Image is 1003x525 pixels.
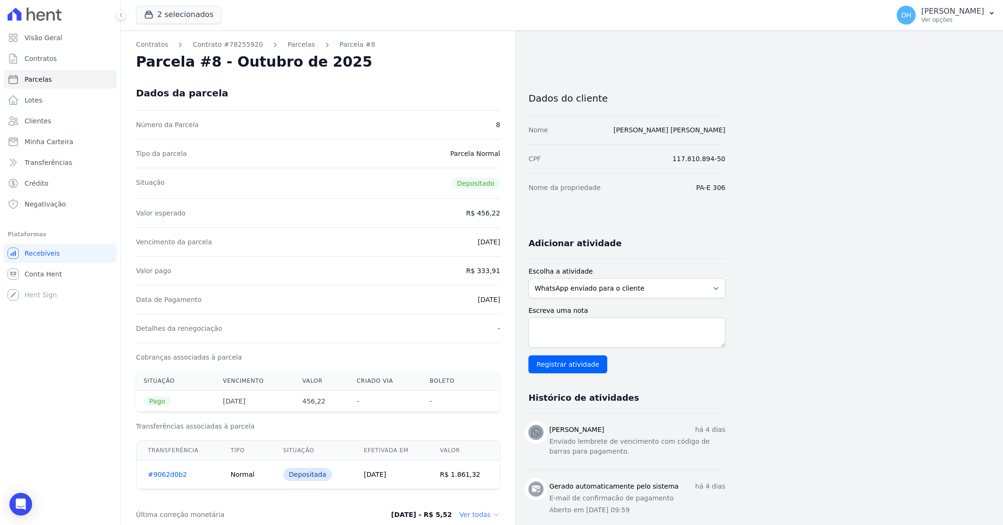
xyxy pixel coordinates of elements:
a: Recebíveis [4,244,117,263]
dd: PA-E 306 [696,183,725,192]
span: Clientes [25,116,51,126]
th: Valor [295,371,349,391]
span: Crédito [25,179,49,188]
h3: Transferências associadas à parcela [136,422,500,431]
p: Aberto em [DATE] 09:59 [549,505,725,515]
button: 2 selecionados [136,6,221,24]
p: Ver opções [921,16,984,24]
span: Pago [144,396,171,406]
dt: Última correção monetária [136,510,351,519]
th: 456,22 [295,391,349,412]
span: Negativação [25,199,66,209]
a: Parcela #8 [340,40,375,50]
dt: CPF [528,154,541,164]
th: - [422,391,479,412]
p: E-mail de confirmacão de pagamento [549,493,725,503]
h3: [PERSON_NAME] [549,425,604,435]
td: [DATE] [352,460,428,489]
h2: Parcela #8 - Outubro de 2025 [136,53,372,70]
th: Criado via [349,371,422,391]
dt: Tipo da parcela [136,149,187,158]
dd: R$ 456,22 [466,208,500,218]
a: Contratos [136,40,168,50]
dt: Valor pago [136,266,171,275]
a: Lotes [4,91,117,110]
span: Recebíveis [25,249,60,258]
div: Open Intercom Messenger [9,493,32,516]
dt: Nome da propriedade [528,183,601,192]
th: Transferência [136,441,220,460]
h3: Histórico de atividades [528,392,639,404]
dd: [DATE] [478,295,500,304]
span: Lotes [25,95,42,105]
dd: Parcela Normal [450,149,500,158]
p: há 4 dias [695,425,725,435]
th: Efetivada em [352,441,428,460]
span: Parcelas [25,75,52,84]
a: Negativação [4,195,117,214]
dt: Número da Parcela [136,120,199,129]
div: Dados da parcela [136,87,228,99]
span: Depositado [451,178,501,189]
a: Contratos [4,49,117,68]
span: Minha Carteira [25,137,73,146]
dt: Data de Pagamento [136,295,202,304]
span: Contratos [25,54,57,63]
dd: 8 [496,120,500,129]
th: Valor [429,441,500,460]
h3: Adicionar atividade [528,238,621,249]
th: Vencimento [215,371,295,391]
button: DH [PERSON_NAME] Ver opções [889,2,1003,28]
h3: Gerado automaticamente pelo sistema [549,482,679,491]
dt: Vencimento da parcela [136,237,212,247]
dd: [DATE] - R$ 5,52 [391,510,452,519]
a: Transferências [4,153,117,172]
dd: [DATE] [478,237,500,247]
label: Escreva uma nota [528,306,725,316]
p: Enviado lembrete de vencimento com código de barras para pagamento. [549,437,725,456]
div: Plataformas [8,229,113,240]
a: Parcelas [4,70,117,89]
dt: Detalhes da renegociação [136,324,222,333]
nav: Breadcrumb [136,40,500,50]
input: Registrar atividade [528,355,607,373]
th: Situação [136,371,215,391]
span: Visão Geral [25,33,62,43]
dt: Valor esperado [136,208,186,218]
a: Contrato #78255920 [193,40,263,50]
p: [PERSON_NAME] [921,7,984,16]
td: R$ 1.861,32 [429,460,500,489]
h3: Dados do cliente [528,93,725,104]
a: [PERSON_NAME] [PERSON_NAME] [613,126,725,134]
a: Minha Carteira [4,132,117,151]
div: Depositada [283,468,332,481]
span: Transferências [25,158,72,167]
p: há 4 dias [695,482,725,491]
span: DH [901,12,911,18]
dd: - [498,324,500,333]
th: Boleto [422,371,479,391]
th: Situação [272,441,353,460]
dd: Ver todas [459,510,500,519]
th: Tipo [219,441,272,460]
a: Clientes [4,112,117,130]
dd: 117.810.894-50 [672,154,725,164]
a: Visão Geral [4,28,117,47]
dt: Cobranças associadas à parcela [136,353,242,362]
label: Escolha a atividade [528,267,725,276]
a: #9062d0b2 [148,471,187,478]
td: Normal [219,460,272,489]
dt: Situação [136,178,165,189]
th: - [349,391,422,412]
th: [DATE] [215,391,295,412]
span: Conta Hent [25,269,62,279]
a: Conta Hent [4,265,117,284]
a: Crédito [4,174,117,193]
a: Parcelas [288,40,315,50]
dt: Nome [528,125,548,135]
dd: R$ 333,91 [466,266,500,275]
